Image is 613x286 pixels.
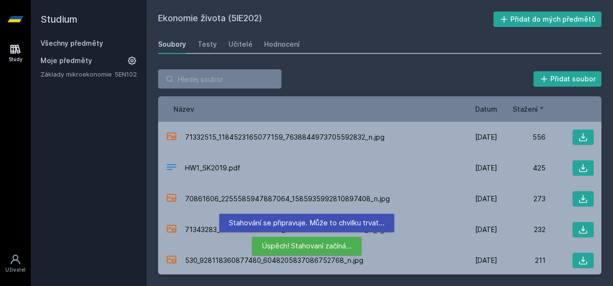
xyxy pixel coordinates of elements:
[264,35,300,54] a: Hodnocení
[40,69,115,79] a: Základy mikroekonomie
[185,194,390,204] span: 70861606_2255585947887064_1585935992810897408_n.jpg
[166,130,177,144] div: JPG
[497,225,546,234] div: 232
[533,71,602,87] button: Přidat soubor
[493,12,602,27] button: Přidat do mých předmětů
[219,214,394,232] div: Stahování se připravuje. Může to chvilku trvat…
[185,256,363,265] span: 530_928118360877480_6048205837086752768_n.jpg
[158,69,281,89] input: Hledej soubor
[166,161,177,175] div: PDF
[475,132,497,142] span: [DATE]
[475,163,497,173] span: [DATE]
[513,104,546,114] button: Stažení
[2,39,29,68] a: Study
[158,39,186,49] div: Soubory
[2,249,29,278] a: Uživatel
[497,163,546,173] div: 425
[158,35,186,54] a: Soubory
[185,225,384,234] span: 71343283_762156380885105_8706618429546692608_n.jpg
[185,132,385,142] span: 71332515_1184523165077159_7638844973705592832_n.jpg
[166,254,177,268] div: JPG
[166,192,177,206] div: JPG
[475,225,497,234] span: [DATE]
[228,39,253,49] div: Učitelé
[497,194,546,204] div: 273
[173,104,194,114] button: Název
[198,39,217,49] div: Testy
[252,237,361,255] div: Úspěch! Stahovaní začíná…
[475,104,497,114] button: Datum
[40,39,103,47] a: Všechny předměty
[475,194,497,204] span: [DATE]
[158,12,493,27] h2: Ekonomie života (5IE202)
[166,223,177,237] div: JPG
[40,56,92,65] span: Moje předměty
[264,39,300,49] div: Hodnocení
[228,35,253,54] a: Učitelé
[198,35,217,54] a: Testy
[497,132,546,142] div: 556
[9,56,23,63] div: Study
[475,256,497,265] span: [DATE]
[513,104,538,114] span: Stažení
[115,70,137,78] a: 5EN102
[185,163,240,173] span: HW1_SK2019.pdf
[5,266,26,273] div: Uživatel
[497,256,546,265] div: 211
